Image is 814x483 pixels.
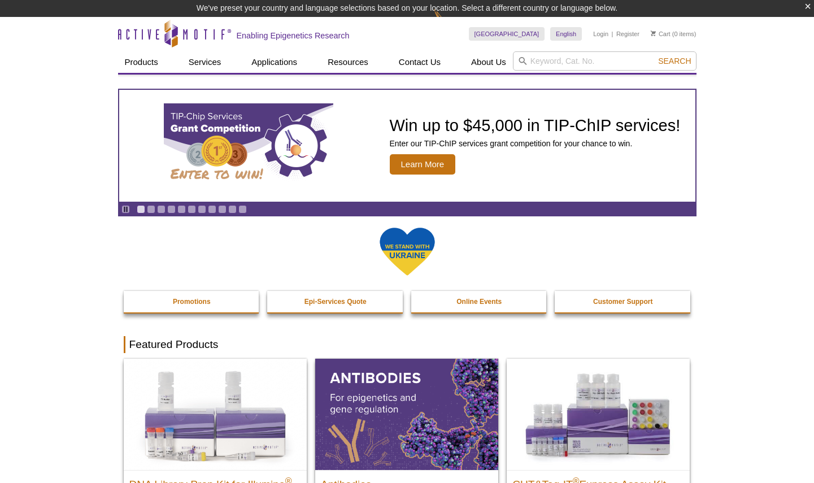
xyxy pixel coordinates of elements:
a: [GEOGRAPHIC_DATA] [469,27,545,41]
img: TIP-ChIP Services Grant Competition [164,103,333,188]
a: Go to slide 9 [218,205,227,214]
strong: Epi-Services Quote [304,298,367,306]
strong: Customer Support [593,298,652,306]
img: All Antibodies [315,359,498,469]
a: Go to slide 10 [228,205,237,214]
a: Go to slide 8 [208,205,216,214]
button: Search [655,56,694,66]
a: Online Events [411,291,548,312]
a: Go to slide 1 [137,205,145,214]
a: Customer Support [555,291,691,312]
a: Contact Us [392,51,447,73]
a: About Us [464,51,513,73]
a: Go to slide 5 [177,205,186,214]
a: Go to slide 7 [198,205,206,214]
p: Enter our TIP-ChIP services grant competition for your chance to win. [390,138,681,149]
img: CUT&Tag-IT® Express Assay Kit [507,359,690,469]
a: Go to slide 2 [147,205,155,214]
strong: Promotions [173,298,211,306]
span: Learn More [390,154,456,175]
a: Promotions [124,291,260,312]
h2: Enabling Epigenetics Research [237,31,350,41]
img: Your Cart [651,31,656,36]
a: Toggle autoplay [121,205,130,214]
a: TIP-ChIP Services Grant Competition Win up to $45,000 in TIP-ChIP services! Enter our TIP-ChIP se... [119,90,695,202]
a: Epi-Services Quote [267,291,404,312]
a: Login [593,30,608,38]
input: Keyword, Cat. No. [513,51,697,71]
img: Change Here [434,8,464,35]
a: Products [118,51,165,73]
strong: Online Events [456,298,502,306]
h2: Win up to $45,000 in TIP-ChIP services! [390,117,681,134]
img: DNA Library Prep Kit for Illumina [124,359,307,469]
article: TIP-ChIP Services Grant Competition [119,90,695,202]
a: English [550,27,582,41]
a: Resources [321,51,375,73]
a: Applications [245,51,304,73]
a: Register [616,30,639,38]
span: Search [658,56,691,66]
li: (0 items) [651,27,697,41]
a: Go to slide 11 [238,205,247,214]
a: Go to slide 6 [188,205,196,214]
a: Go to slide 4 [167,205,176,214]
img: We Stand With Ukraine [379,227,436,277]
h2: Featured Products [124,336,691,353]
a: Cart [651,30,671,38]
a: Services [182,51,228,73]
li: | [612,27,613,41]
a: Go to slide 3 [157,205,166,214]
